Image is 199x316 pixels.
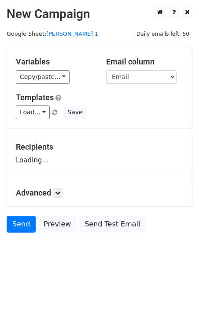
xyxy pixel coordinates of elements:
[16,142,183,152] h5: Recipients
[133,30,192,37] a: Daily emails left: 50
[16,57,93,67] h5: Variables
[16,105,50,119] a: Load...
[16,142,183,165] div: Loading...
[7,30,98,37] small: Google Sheet:
[16,70,70,84] a: Copy/paste...
[7,216,36,233] a: Send
[63,105,86,119] button: Save
[79,216,146,233] a: Send Test Email
[106,57,183,67] h5: Email column
[7,7,192,22] h2: New Campaign
[38,216,77,233] a: Preview
[133,29,192,39] span: Daily emails left: 50
[16,93,54,102] a: Templates
[16,188,183,198] h5: Advanced
[46,30,98,37] a: [PERSON_NAME] 1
